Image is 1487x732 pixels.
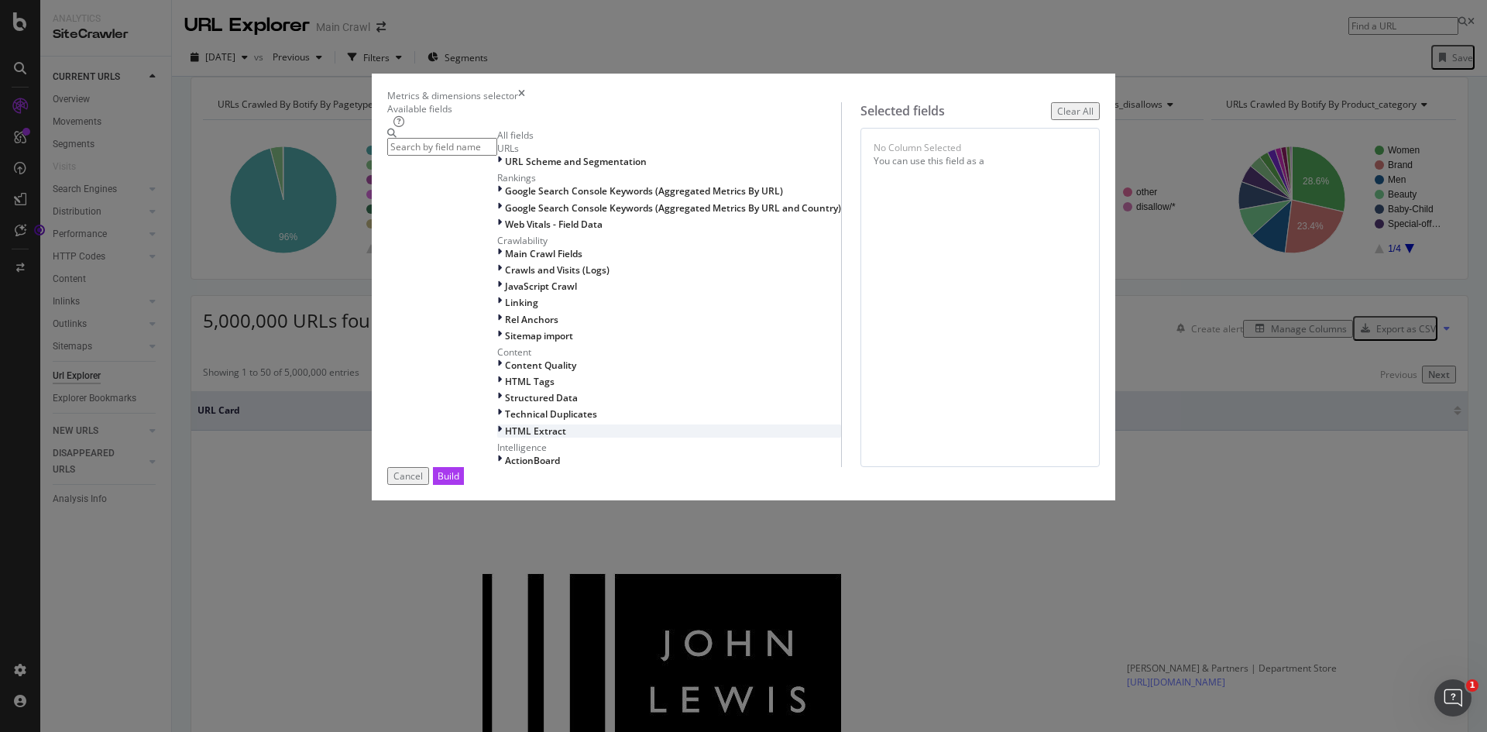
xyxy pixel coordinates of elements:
[497,441,841,454] div: Intelligence
[387,89,518,102] div: Metrics & dimensions selector
[505,329,573,342] span: Sitemap import
[505,313,558,326] span: Rel Anchors
[505,201,841,215] span: Google Search Console Keywords (Aggregated Metrics By URL and Country)
[505,424,566,438] span: HTML Extract
[433,467,464,485] button: Build
[393,469,423,483] div: Cancel
[505,375,555,388] span: HTML Tags
[505,263,610,277] span: Crawls and Visits (Logs)
[505,155,647,168] span: URL Scheme and Segmentation
[497,129,841,142] div: All fields
[1434,679,1472,717] iframe: Intercom live chat
[874,154,1087,167] div: You can use this field as a
[505,218,603,231] span: Web Vitals - Field Data
[860,102,945,120] div: Selected fields
[505,391,578,404] span: Structured Data
[505,296,538,309] span: Linking
[505,359,576,372] span: Content Quality
[387,102,841,115] div: Available fields
[387,467,429,485] button: Cancel
[1057,105,1094,118] div: Clear All
[497,345,841,359] div: Content
[1051,102,1100,120] button: Clear All
[505,247,582,260] span: Main Crawl Fields
[505,280,577,293] span: JavaScript Crawl
[874,141,961,154] div: No Column Selected
[497,234,841,247] div: Crawlability
[438,469,459,483] div: Build
[518,89,525,102] div: times
[387,138,497,156] input: Search by field name
[505,454,560,467] span: ActionBoard
[372,74,1115,501] div: modal
[505,407,597,421] span: Technical Duplicates
[497,171,841,184] div: Rankings
[505,184,783,198] span: Google Search Console Keywords (Aggregated Metrics By URL)
[497,142,841,155] div: URLs
[1466,679,1478,692] span: 1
